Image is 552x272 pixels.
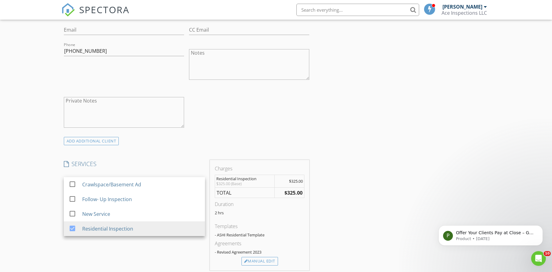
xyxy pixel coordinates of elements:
input: Search everything... [296,4,419,16]
strong: $325.00 [284,189,303,196]
div: Charges [215,165,304,172]
span: SPECTORA [79,3,129,16]
a: SPECTORA [61,8,129,21]
span: 10 [544,251,551,256]
div: Manual Edit [241,257,278,266]
div: Crawlspace/Basement Ad [82,181,141,188]
div: ADD ADDITIONAL client [64,137,119,145]
div: [PERSON_NAME] [442,4,482,10]
div: - ASHI Residential Template [215,232,304,237]
div: Residential Inspection [216,176,273,181]
iframe: Intercom notifications message [429,212,552,255]
span: $325.00 [289,178,303,184]
div: New Service [82,210,110,218]
h4: SERVICES [64,160,205,168]
iframe: Intercom live chat [531,251,546,266]
div: Follow- Up Inspection [82,196,132,203]
div: $325.00 (Base) [216,181,273,186]
div: Agreements [215,240,304,247]
img: The Best Home Inspection Software - Spectora [61,3,75,17]
div: - Revised Agreement 2023 [215,250,304,255]
div: Duration [215,200,304,208]
div: Templates [215,223,304,230]
div: Residential Inspection [82,225,133,232]
td: TOTAL [215,187,274,198]
p: 2 hrs [215,210,304,215]
div: Ace Inspections LLC [442,10,487,16]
